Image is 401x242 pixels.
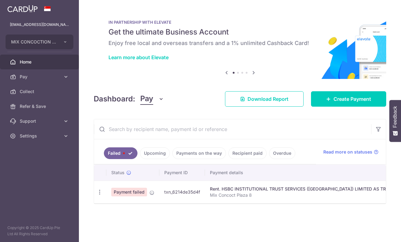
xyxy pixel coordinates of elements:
th: Payment ID [159,165,205,181]
input: Search by recipient name, payment id or reference [94,119,371,139]
span: Pay [140,93,153,105]
span: Read more on statuses [323,149,372,155]
span: Status [111,170,125,176]
h5: Get the ultimate Business Account [108,27,371,37]
span: Pay [20,74,60,80]
a: Payments on the way [172,147,226,159]
a: Read more on statuses [323,149,378,155]
img: Renovation banner [94,10,386,79]
span: Collect [20,88,60,95]
a: Overdue [269,147,295,159]
span: Home [20,59,60,65]
span: Payment failed [111,188,147,196]
button: Feedback - Show survey [389,100,401,142]
a: Upcoming [140,147,170,159]
a: Create Payment [311,91,386,107]
a: Download Report [225,91,304,107]
span: MIX CONCOCTION PTE. LTD. [11,39,57,45]
span: Refer & Save [20,103,60,109]
a: Recipient paid [228,147,267,159]
h4: Dashboard: [94,93,135,105]
span: Settings [20,133,60,139]
span: Create Payment [333,95,371,103]
button: Pay [140,93,164,105]
p: IN PARTNERSHIP WITH ELEVATE [108,20,371,25]
button: MIX CONCOCTION PTE. LTD. [6,35,73,49]
a: Learn more about Elevate [108,54,169,60]
img: CardUp [7,5,38,12]
a: Failed [104,147,137,159]
h6: Enjoy free local and overseas transfers and a 1% unlimited Cashback Card! [108,39,371,47]
span: Feedback [392,106,398,128]
td: txn_6214de35d4f [159,181,205,203]
span: Download Report [248,95,288,103]
span: Support [20,118,60,124]
p: [EMAIL_ADDRESS][DOMAIN_NAME] [10,22,69,28]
